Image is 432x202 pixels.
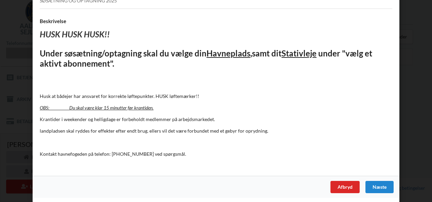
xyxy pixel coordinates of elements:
[250,48,252,58] u: ,
[330,181,360,193] div: Afbryd
[40,48,392,69] h2: Under søsætning/optagning skal du vælge din samt dit under "vælg et aktivt abonnement".
[40,116,392,123] p: Krantider i weekender og helligdage er forbeholdt medlemmer på arbejdsmarkedet.
[40,29,110,39] i: HUSK HUSK HUSK!!
[40,151,392,157] p: Kontakt havnefogeden på telefon: [PHONE_NUMBER] ved spørgsmål.
[40,93,392,100] p: Husk at bådejer har ansvaret for korrekte løftepunkter. HUSK løftemærker!!
[40,105,154,111] u: OBS: Du skal være klar 15 minutter før krantiden.
[206,48,250,58] u: Havneplads
[40,18,392,24] h4: Beskrivelse
[282,48,317,58] u: Stativleje
[40,128,392,134] p: landpladsen skal ryddes for effekter efter endt brug. ellers vil det være forbundet med et gebyr ...
[365,181,394,193] div: Næste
